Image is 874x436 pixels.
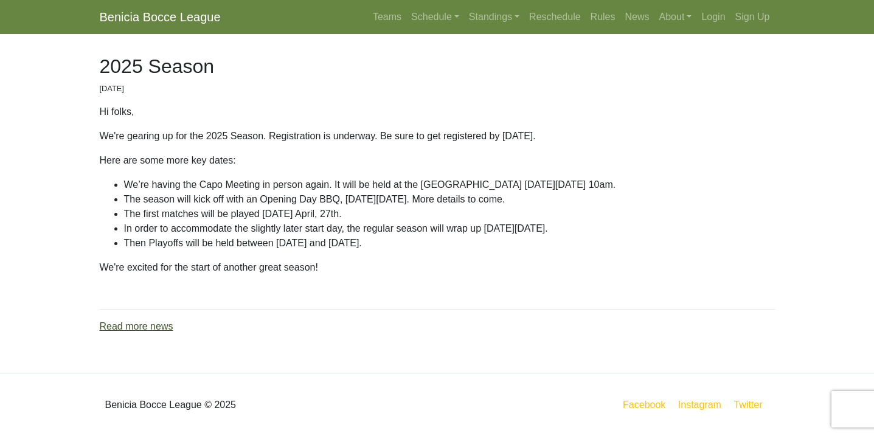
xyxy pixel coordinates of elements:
a: Benicia Bocce League [100,5,221,29]
li: We’re having the Capo Meeting in person again. It will be held at the [GEOGRAPHIC_DATA] [DATE][DA... [124,178,775,192]
a: Schedule [406,5,464,29]
h2: 2025 Season [100,55,775,78]
li: The first matches will be played [DATE] April, 27th. [124,207,775,221]
a: News [620,5,654,29]
a: Instagram [676,397,724,412]
p: Here are some more key dates: [100,153,775,168]
li: In order to accommodate the slightly later start day, the regular season will wrap up [DATE][DATE]. [124,221,775,236]
a: Twitter [731,397,772,412]
a: Rules [586,5,620,29]
a: About [654,5,697,29]
a: Reschedule [524,5,586,29]
a: Read more news [100,321,173,331]
a: Teams [368,5,406,29]
li: Then Playoffs will be held between [DATE] and [DATE]. [124,236,775,251]
div: Benicia Bocce League © 2025 [91,383,437,427]
p: We're gearing up for the 2025 Season. Registration is underway. Be sure to get registered by [DATE]. [100,129,775,144]
a: Sign Up [730,5,775,29]
p: We're excited for the start of another great season! [100,260,775,275]
li: The season will kick off with an Opening Day BBQ, [DATE][DATE]. More details to come. [124,192,775,207]
a: Facebook [620,397,668,412]
a: Login [696,5,730,29]
p: Hi folks, [100,105,775,119]
a: Standings [464,5,524,29]
p: [DATE] [100,83,775,94]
